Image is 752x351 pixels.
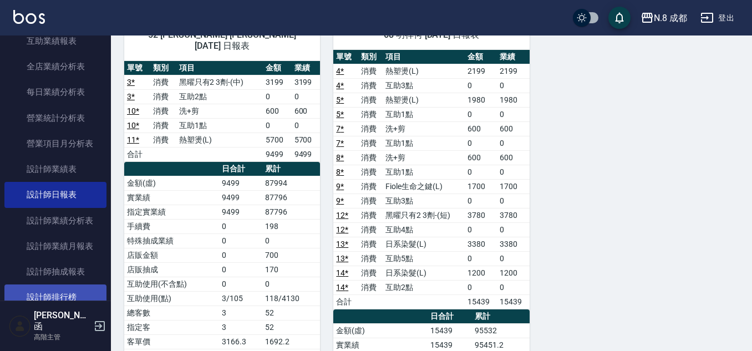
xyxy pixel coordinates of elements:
th: 單號 [333,50,358,64]
th: 業績 [497,50,529,64]
td: 1200 [497,266,529,280]
td: 0 [292,89,321,104]
td: 互助1點 [383,165,465,179]
td: 15439 [428,323,472,338]
th: 日合計 [428,309,472,324]
a: 設計師業績分析表 [4,208,106,233]
td: 總客數 [124,306,219,320]
th: 類別 [150,61,176,75]
td: 消費 [358,266,383,280]
td: 互助5點 [383,251,465,266]
td: 消費 [358,150,383,165]
td: 170 [262,262,320,277]
table: a dense table [333,50,529,309]
td: 消費 [358,78,383,93]
td: 87994 [262,176,320,190]
th: 累計 [472,309,529,324]
td: 600 [497,150,529,165]
td: 0 [219,277,262,291]
td: 消費 [358,194,383,208]
td: 消費 [358,237,383,251]
td: 1980 [465,93,497,107]
td: 0 [465,222,497,237]
a: 每日業績分析表 [4,79,106,105]
td: 互助1點 [176,118,263,133]
td: 0 [497,251,529,266]
td: 消費 [358,165,383,179]
td: 2199 [465,64,497,78]
a: 設計師排行榜 [4,284,106,310]
th: 項目 [383,50,465,64]
td: 95532 [472,323,529,338]
a: 設計師業績月報表 [4,233,106,259]
td: 洗+剪 [383,150,465,165]
td: 日系染髮(L) [383,266,465,280]
td: 0 [465,280,497,294]
td: 600 [263,104,292,118]
th: 金額 [263,61,292,75]
a: 互助業績報表 [4,28,106,54]
td: 金額(虛) [124,176,219,190]
td: 互助3點 [383,194,465,208]
td: 3 [219,306,262,320]
td: 實業績 [124,190,219,205]
td: 0 [219,248,262,262]
td: 消費 [150,104,176,118]
a: 營業統計分析表 [4,105,106,131]
td: 0 [219,233,262,248]
td: 手續費 [124,219,219,233]
td: 互助使用(點) [124,291,219,306]
td: 消費 [358,64,383,78]
td: 87796 [262,205,320,219]
td: 0 [465,78,497,93]
td: 0 [263,118,292,133]
td: 消費 [150,89,176,104]
td: 洗+剪 [383,121,465,136]
td: 600 [292,104,321,118]
td: 3380 [465,237,497,251]
td: 指定實業績 [124,205,219,219]
td: 600 [465,121,497,136]
td: 0 [262,233,320,248]
table: a dense table [124,61,320,162]
td: 0 [497,280,529,294]
td: 特殊抽成業績 [124,233,219,248]
td: 9499 [219,205,262,219]
td: 3780 [465,208,497,222]
img: Logo [13,10,45,24]
th: 類別 [358,50,383,64]
td: 0 [465,165,497,179]
td: 0 [497,194,529,208]
td: 52 [262,320,320,334]
td: 0 [497,107,529,121]
th: 金額 [465,50,497,64]
td: 消費 [358,280,383,294]
th: 日合計 [219,162,262,176]
img: Person [9,315,31,337]
td: 0 [263,89,292,104]
td: 0 [497,136,529,150]
td: 9499 [219,190,262,205]
td: 5700 [263,133,292,147]
td: 0 [292,118,321,133]
button: save [608,7,631,29]
td: 700 [262,248,320,262]
td: 合計 [124,147,150,161]
td: 消費 [358,208,383,222]
td: 5700 [292,133,321,147]
td: 0 [262,277,320,291]
td: 3199 [292,75,321,89]
td: 9499 [263,147,292,161]
td: 消費 [358,251,383,266]
td: 198 [262,219,320,233]
td: 互助2點 [383,280,465,294]
td: 熱塑燙(L) [383,93,465,107]
td: 店販抽成 [124,262,219,277]
td: 0 [465,251,497,266]
td: 3/105 [219,291,262,306]
td: 0 [219,219,262,233]
td: 52 [262,306,320,320]
td: 指定客 [124,320,219,334]
td: 1700 [497,179,529,194]
td: 3166.3 [219,334,262,349]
